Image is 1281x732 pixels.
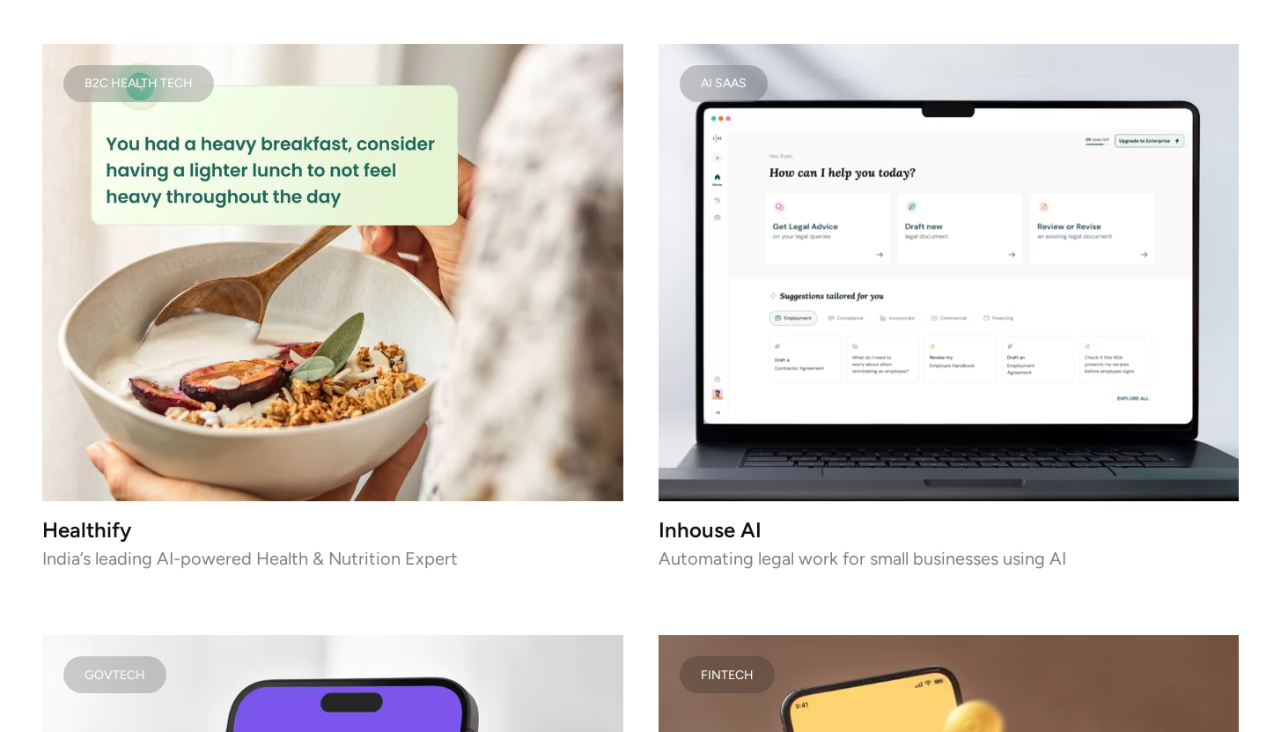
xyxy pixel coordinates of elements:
[701,79,747,88] div: AI SAAS
[85,670,145,679] div: Govtech
[85,79,193,88] div: B2C Health Tech
[701,670,754,679] div: FINTECH
[659,522,1240,537] h3: Inhouse AI
[42,552,623,565] p: India’s leading AI-powered Health & Nutrition Expert
[659,44,1240,565] a: AI SAASInhouse AIAutomating legal work for small businesses using AI
[659,552,1240,565] p: Automating legal work for small businesses using AI
[42,44,623,565] a: B2C Health TechHealthifyIndia’s leading AI-powered Health & Nutrition Expert
[42,522,623,537] h3: Healthify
